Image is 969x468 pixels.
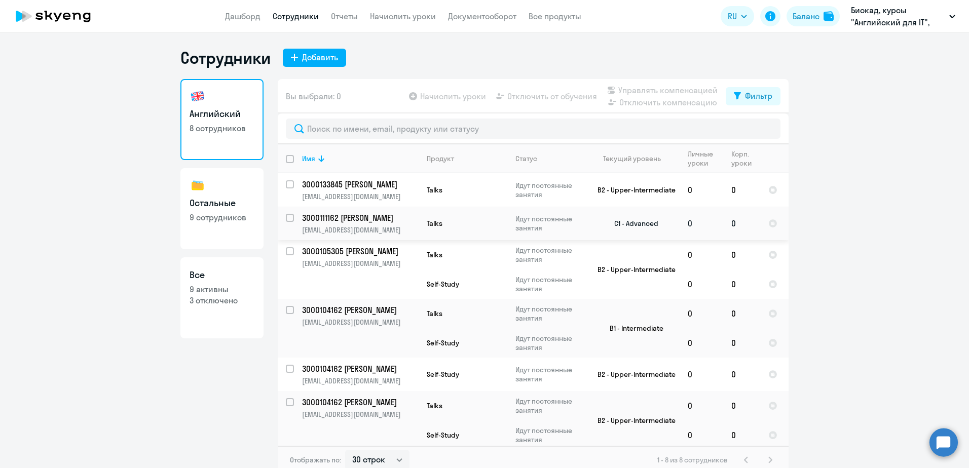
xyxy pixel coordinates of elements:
p: 3000104162 [PERSON_NAME] [302,397,417,408]
a: 3000104162 [PERSON_NAME] [302,397,418,408]
div: Продукт [427,154,454,163]
td: 0 [723,207,760,240]
td: 0 [680,240,723,269]
div: Имя [302,154,315,163]
p: Идут постоянные занятия [515,304,585,323]
td: B2 - Upper-Intermediate [585,391,680,450]
p: 3000133845 [PERSON_NAME] [302,179,417,190]
a: 3000104162 [PERSON_NAME] [302,363,418,374]
button: Фильтр [726,87,780,105]
div: Текущий уровень [603,154,661,163]
td: 0 [723,328,760,358]
p: 8 сотрудников [190,123,254,134]
td: 0 [723,173,760,207]
h3: Все [190,268,254,282]
p: Идут постоянные занятия [515,214,585,232]
td: 0 [680,391,723,420]
a: 3000104162 [PERSON_NAME] [302,304,418,316]
p: 3000105305 [PERSON_NAME] [302,246,417,257]
span: Talks [427,309,442,318]
span: RU [728,10,737,22]
p: Идут постоянные занятия [515,181,585,199]
td: 0 [723,391,760,420]
a: Дашборд [225,11,260,21]
div: Личные уроки [688,149,723,168]
span: Отображать по: [290,455,341,464]
input: Поиск по имени, email, продукту или статусу [286,119,780,139]
td: 0 [723,269,760,299]
p: [EMAIL_ADDRESS][DOMAIN_NAME] [302,192,418,201]
td: B1 - Intermediate [585,299,680,358]
button: Добавить [283,49,346,67]
span: Talks [427,250,442,259]
a: Все9 активны3 отключено [180,257,264,338]
p: Идут постоянные занятия [515,426,585,444]
p: 9 сотрудников [190,212,254,223]
p: Идут постоянные занятия [515,334,585,352]
td: 0 [680,328,723,358]
td: C1 - Advanced [585,207,680,240]
td: B2 - Upper-Intermediate [585,240,680,299]
a: 3000111162 [PERSON_NAME] [302,212,418,223]
span: Self-Study [427,338,459,347]
a: 3000105305 [PERSON_NAME] [302,246,418,257]
span: Talks [427,185,442,194]
button: Биокад, курсы "Английский для IT", постоплата, БИОКАД, АО [846,4,960,28]
p: [EMAIL_ADDRESS][DOMAIN_NAME] [302,259,418,268]
div: Добавить [302,51,338,63]
span: Self-Study [427,280,459,289]
td: 0 [680,269,723,299]
p: Биокад, курсы "Английский для IT", постоплата, БИОКАД, АО [851,4,945,28]
span: Self-Study [427,431,459,440]
div: Имя [302,154,418,163]
td: 0 [680,358,723,391]
span: 1 - 8 из 8 сотрудников [657,455,728,464]
td: 0 [723,240,760,269]
a: Английский8 сотрудников [180,79,264,160]
td: 0 [723,299,760,328]
td: 0 [723,358,760,391]
a: Остальные9 сотрудников [180,168,264,249]
h1: Сотрудники [180,48,271,68]
a: Отчеты [331,11,358,21]
td: 0 [680,207,723,240]
span: Self-Study [427,370,459,379]
img: others [190,177,206,193]
p: [EMAIL_ADDRESS][DOMAIN_NAME] [302,318,418,327]
h3: Остальные [190,197,254,210]
p: Идут постоянные занятия [515,397,585,415]
p: 3000111162 [PERSON_NAME] [302,212,417,223]
p: [EMAIL_ADDRESS][DOMAIN_NAME] [302,225,418,235]
span: Talks [427,219,442,228]
span: Вы выбрали: 0 [286,90,341,102]
img: english [190,88,206,104]
p: Идут постоянные занятия [515,246,585,264]
div: Фильтр [745,90,772,102]
p: 3 отключено [190,295,254,306]
a: Все продукты [529,11,581,21]
a: 3000133845 [PERSON_NAME] [302,179,418,190]
p: Идут постоянные занятия [515,365,585,383]
a: Документооборот [448,11,516,21]
p: [EMAIL_ADDRESS][DOMAIN_NAME] [302,376,418,385]
td: 0 [723,420,760,450]
a: Начислить уроки [370,11,436,21]
td: B2 - Upper-Intermediate [585,173,680,207]
div: Баланс [793,10,819,22]
a: Сотрудники [273,11,319,21]
p: 3000104162 [PERSON_NAME] [302,304,417,316]
img: balance [824,11,834,21]
button: Балансbalance [787,6,840,26]
td: B2 - Upper-Intermediate [585,358,680,391]
button: RU [721,6,754,26]
span: Talks [427,401,442,410]
p: 3000104162 [PERSON_NAME] [302,363,417,374]
p: 9 активны [190,284,254,295]
div: Статус [515,154,537,163]
p: Идут постоянные занятия [515,275,585,293]
td: 0 [680,173,723,207]
div: Текущий уровень [593,154,679,163]
p: [EMAIL_ADDRESS][DOMAIN_NAME] [302,410,418,419]
td: 0 [680,420,723,450]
